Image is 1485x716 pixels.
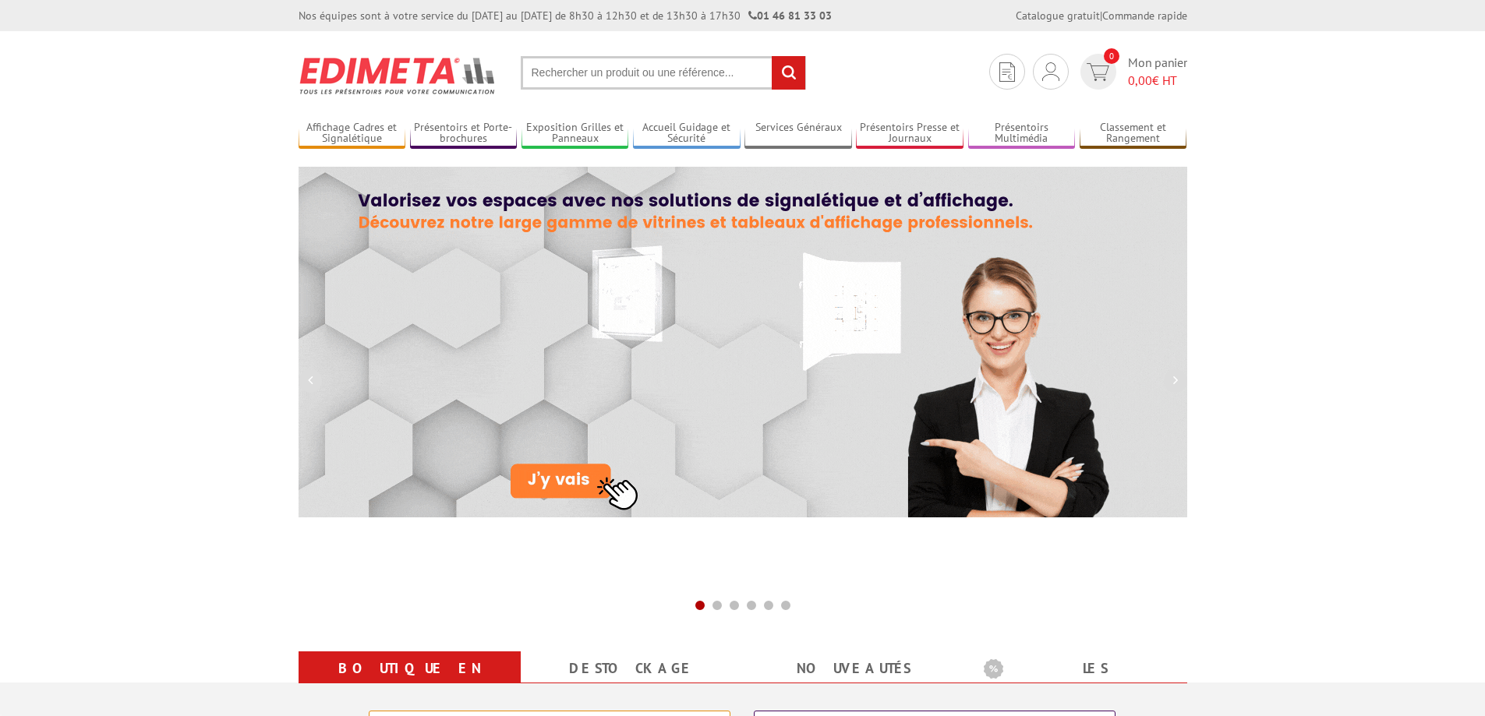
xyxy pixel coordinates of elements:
a: Présentoirs Multimédia [968,121,1076,146]
a: Services Généraux [744,121,852,146]
img: devis rapide [1087,63,1109,81]
a: nouveautés [762,654,946,682]
a: Présentoirs Presse et Journaux [856,121,963,146]
span: 0,00 [1128,72,1152,88]
span: Mon panier [1128,54,1187,90]
img: devis rapide [999,62,1015,82]
a: Commande rapide [1102,9,1187,23]
input: Rechercher un produit ou une référence... [521,56,806,90]
span: € HT [1128,72,1187,90]
a: Destockage [539,654,724,682]
a: Boutique en ligne [317,654,502,711]
a: Affichage Cadres et Signalétique [299,121,406,146]
span: 0 [1104,48,1119,64]
a: Exposition Grilles et Panneaux [522,121,629,146]
input: rechercher [772,56,805,90]
a: Accueil Guidage et Sécurité [633,121,741,146]
img: Présentoir, panneau, stand - Edimeta - PLV, affichage, mobilier bureau, entreprise [299,47,497,104]
img: devis rapide [1042,62,1059,81]
b: Les promotions [984,654,1179,686]
a: devis rapide 0 Mon panier 0,00€ HT [1077,54,1187,90]
a: Catalogue gratuit [1016,9,1100,23]
a: Classement et Rangement [1080,121,1187,146]
a: Les promotions [984,654,1169,711]
div: | [1016,8,1187,23]
div: Nos équipes sont à votre service du [DATE] au [DATE] de 8h30 à 12h30 et de 13h30 à 17h30 [299,8,832,23]
a: Présentoirs et Porte-brochures [410,121,518,146]
strong: 01 46 81 33 03 [748,9,832,23]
